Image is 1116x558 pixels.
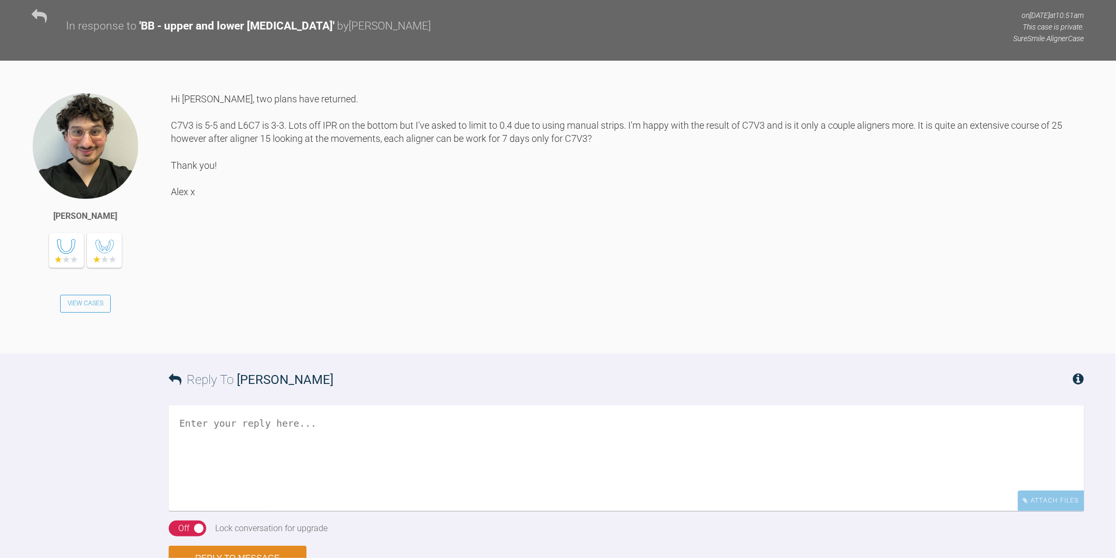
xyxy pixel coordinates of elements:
[169,370,333,390] h3: Reply To
[1014,33,1084,44] p: SureSmile Aligner Case
[1014,21,1084,33] p: This case is private.
[66,17,137,35] div: In response to
[178,522,189,535] div: Off
[216,522,328,535] div: Lock conversation for upgrade
[32,92,139,200] img: Alex Halim
[337,17,431,35] div: by [PERSON_NAME]
[237,372,333,387] span: [PERSON_NAME]
[54,209,118,223] div: [PERSON_NAME]
[1018,490,1084,511] div: Attach Files
[60,295,111,313] a: View Cases
[171,92,1084,338] div: Hi [PERSON_NAME], two plans have returned. C7V3 is 5-5 and L6C7 is 3-3. Lots off IPR on the botto...
[1014,9,1084,21] p: on [DATE] at 10:51am
[139,17,334,35] div: ' BB - upper and lower [MEDICAL_DATA] '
